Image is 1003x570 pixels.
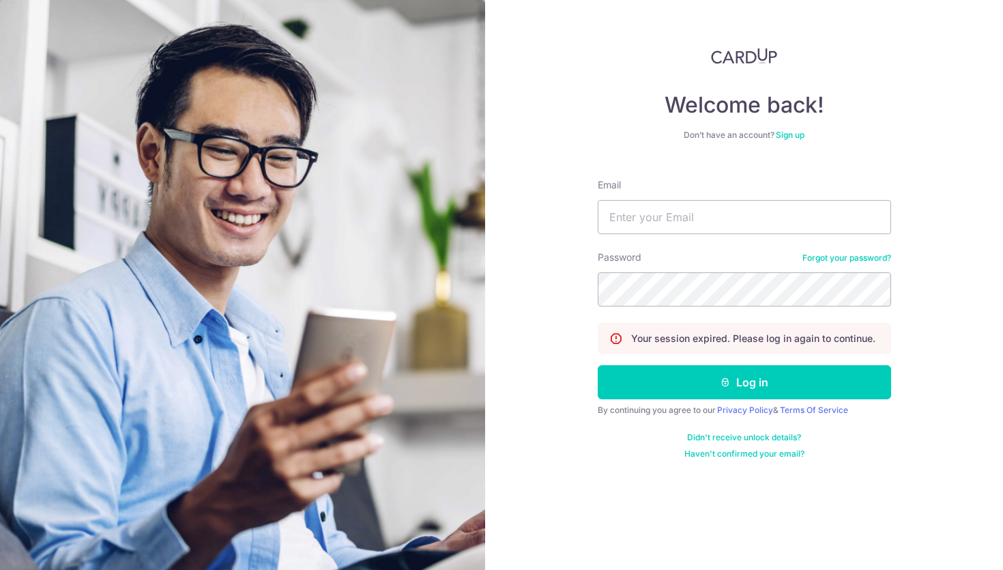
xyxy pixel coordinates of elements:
a: Forgot your password? [802,253,891,263]
div: Don’t have an account? [598,130,891,141]
p: Your session expired. Please log in again to continue. [631,332,875,345]
h4: Welcome back! [598,91,891,119]
a: Haven't confirmed your email? [684,448,804,459]
img: CardUp Logo [711,48,778,64]
div: By continuing you agree to our & [598,405,891,416]
label: Email [598,178,621,192]
button: Log in [598,365,891,399]
a: Didn't receive unlock details? [687,432,801,443]
a: Privacy Policy [717,405,773,415]
label: Password [598,251,641,264]
a: Terms Of Service [780,405,848,415]
a: Sign up [776,130,804,140]
input: Enter your Email [598,200,891,234]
